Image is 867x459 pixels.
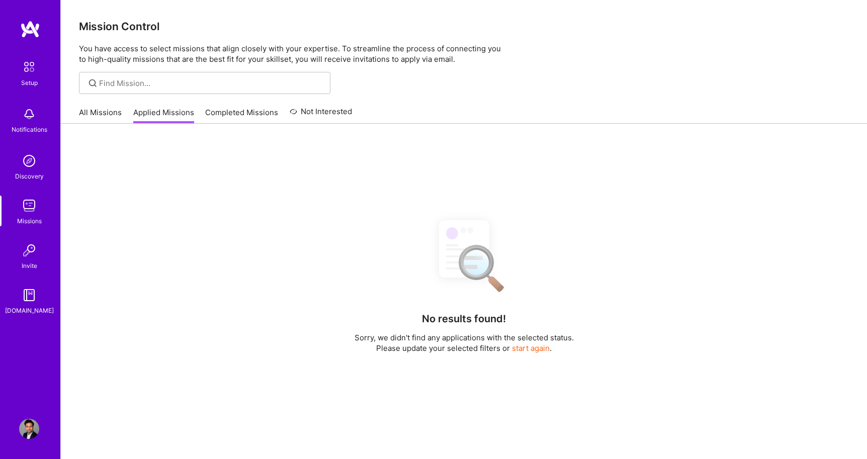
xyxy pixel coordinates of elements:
div: Notifications [12,124,47,135]
a: All Missions [79,107,122,124]
div: Setup [21,77,38,88]
p: Please update your selected filters or . [355,343,574,353]
img: Invite [19,240,39,260]
div: Missions [17,216,42,226]
i: icon SearchGrey [87,77,99,89]
img: guide book [19,285,39,305]
div: Invite [22,260,37,271]
div: Discovery [15,171,44,181]
img: setup [19,56,40,77]
h3: Mission Control [79,20,849,33]
a: User Avatar [17,419,42,439]
div: [DOMAIN_NAME] [5,305,54,316]
img: No Results [421,211,507,299]
a: Not Interested [290,106,353,124]
img: bell [19,104,39,124]
img: User Avatar [19,419,39,439]
img: teamwork [19,196,39,216]
input: Find Mission... [99,78,323,88]
img: logo [20,20,40,38]
a: Applied Missions [133,107,194,124]
p: You have access to select missions that align closely with your expertise. To streamline the proc... [79,43,849,64]
button: start again [512,343,550,353]
p: Sorry, we didn't find any applications with the selected status. [355,332,574,343]
h4: No results found! [422,313,506,325]
img: discovery [19,151,39,171]
a: Completed Missions [205,107,278,124]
